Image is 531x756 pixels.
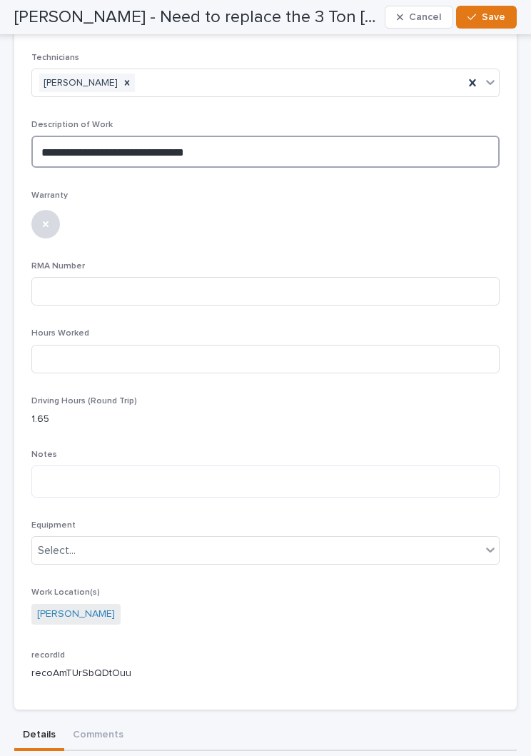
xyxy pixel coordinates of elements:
span: RMA Number [31,262,85,271]
h2: DA Hochstetler - Need to replace the 3 Ton Starke Hoist Chain Bag [14,7,379,28]
span: Description of Work [31,121,113,129]
span: Hours Worked [31,329,89,338]
span: Notes [31,450,57,459]
span: Work Location(s) [31,588,100,597]
button: Cancel [385,6,453,29]
span: recordId [31,651,65,660]
span: Driving Hours (Round Trip) [31,397,137,405]
p: 1.65 [31,412,500,427]
button: Comments [64,721,132,751]
div: [PERSON_NAME] [39,74,119,93]
span: Warranty [31,191,68,200]
span: Equipment [31,521,76,530]
div: Select... [38,543,76,558]
a: [PERSON_NAME] [37,607,115,622]
span: Technicians [31,54,79,62]
button: Details [14,721,64,751]
button: Save [456,6,517,29]
p: recoAmTUrSbQDtOuu [31,666,500,681]
span: Save [482,11,505,24]
span: Cancel [409,11,441,24]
